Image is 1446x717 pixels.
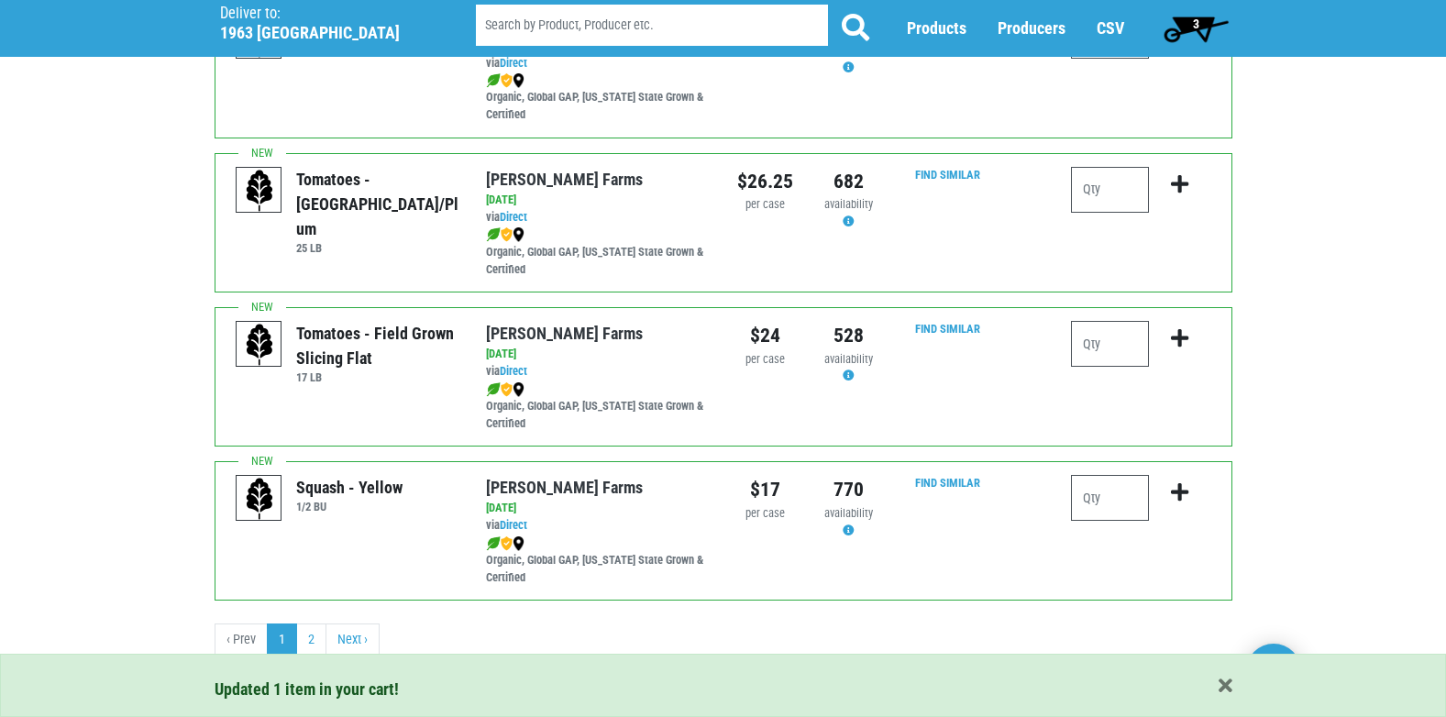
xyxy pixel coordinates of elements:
[737,321,793,350] div: $24
[824,506,873,520] span: availability
[237,168,282,214] img: placeholder-variety-43d6402dacf2d531de610a020419775a.svg
[737,475,793,504] div: $17
[486,382,501,397] img: leaf-e5c59151409436ccce96b2ca1b28e03c.png
[296,370,458,384] h6: 17 LB
[237,476,282,522] img: placeholder-variety-43d6402dacf2d531de610a020419775a.svg
[1193,17,1199,31] span: 3
[220,23,429,43] h5: 1963 [GEOGRAPHIC_DATA]
[215,623,1232,656] nav: pager
[486,536,501,551] img: leaf-e5c59151409436ccce96b2ca1b28e03c.png
[824,352,873,366] span: availability
[486,209,709,226] div: via
[326,623,380,656] a: next
[737,505,793,523] div: per case
[486,226,709,279] div: Organic, Global GAP, [US_STATE] State Grown & Certified
[486,381,709,433] div: Organic, Global GAP, [US_STATE] State Grown & Certified
[821,475,877,504] div: 770
[513,73,524,88] img: map_marker-0e94453035b3232a4d21701695807de9.png
[296,475,403,500] div: Squash - Yellow
[476,6,828,47] input: Search by Product, Producer etc.
[267,623,297,656] a: 1
[1097,19,1124,39] a: CSV
[486,478,643,497] a: [PERSON_NAME] Farms
[513,536,524,551] img: map_marker-0e94453035b3232a4d21701695807de9.png
[296,167,458,241] div: Tomatoes - [GEOGRAPHIC_DATA]/Plum
[486,73,501,88] img: leaf-e5c59151409436ccce96b2ca1b28e03c.png
[821,167,877,196] div: 682
[821,321,877,350] div: 528
[486,500,709,517] div: [DATE]
[501,536,513,551] img: safety-e55c860ca8c00a9c171001a62a92dabd.png
[737,196,793,214] div: per case
[915,322,980,336] a: Find Similar
[486,55,709,72] div: via
[486,535,709,587] div: Organic, Global GAP, [US_STATE] State Grown & Certified
[486,227,501,242] img: leaf-e5c59151409436ccce96b2ca1b28e03c.png
[500,364,527,378] a: Direct
[486,346,709,363] div: [DATE]
[907,19,966,39] a: Products
[220,5,429,23] p: Deliver to:
[296,623,326,656] a: 2
[486,324,643,343] a: [PERSON_NAME] Farms
[915,168,980,182] a: Find Similar
[237,322,282,368] img: placeholder-variety-43d6402dacf2d531de610a020419775a.svg
[501,382,513,397] img: safety-e55c860ca8c00a9c171001a62a92dabd.png
[1071,167,1149,213] input: Qty
[1155,10,1237,47] a: 3
[486,517,709,535] div: via
[500,56,527,70] a: Direct
[486,72,709,125] div: Organic, Global GAP, [US_STATE] State Grown & Certified
[824,197,873,211] span: availability
[500,518,527,532] a: Direct
[1071,475,1149,521] input: Qty
[486,170,643,189] a: [PERSON_NAME] Farms
[501,73,513,88] img: safety-e55c860ca8c00a9c171001a62a92dabd.png
[501,227,513,242] img: safety-e55c860ca8c00a9c171001a62a92dabd.png
[513,382,524,397] img: map_marker-0e94453035b3232a4d21701695807de9.png
[215,677,1232,701] div: Updated 1 item in your cart!
[296,241,458,255] h6: 25 LB
[915,476,980,490] a: Find Similar
[486,363,709,381] div: via
[513,227,524,242] img: map_marker-0e94453035b3232a4d21701695807de9.png
[500,210,527,224] a: Direct
[737,351,793,369] div: per case
[998,19,1065,39] a: Producers
[486,192,709,209] div: [DATE]
[296,500,403,513] h6: 1/2 BU
[1071,321,1149,367] input: Qty
[296,321,458,370] div: Tomatoes - Field Grown Slicing Flat
[737,167,793,196] div: $26.25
